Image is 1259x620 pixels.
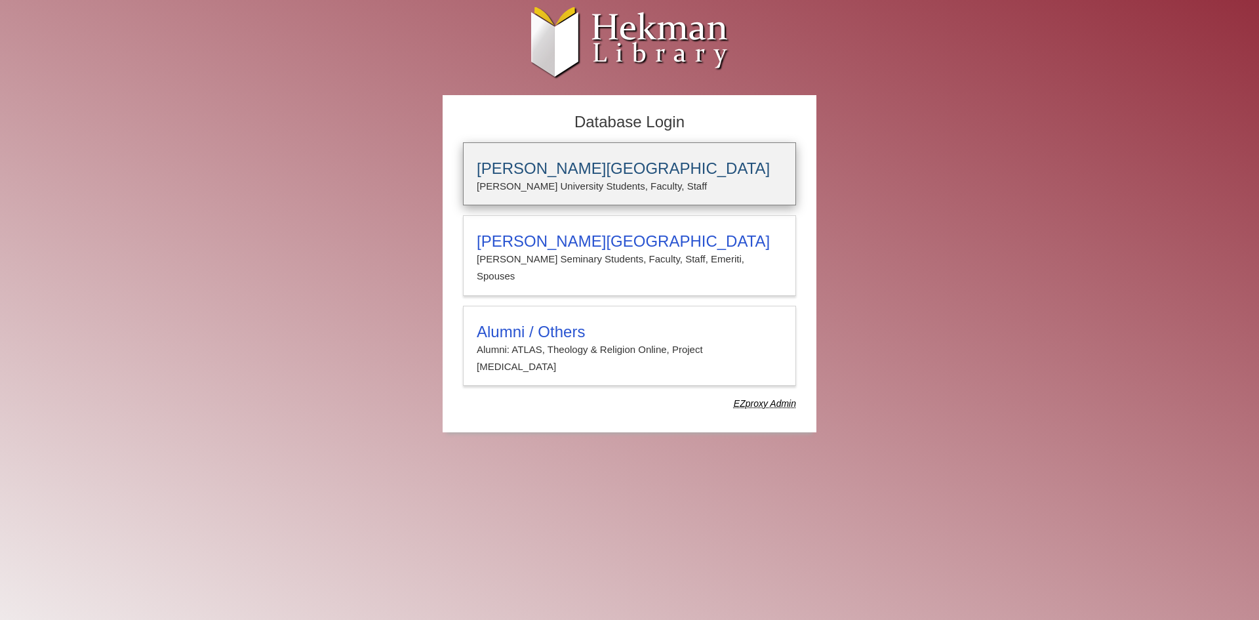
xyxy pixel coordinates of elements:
[477,159,782,178] h3: [PERSON_NAME][GEOGRAPHIC_DATA]
[477,323,782,376] summary: Alumni / OthersAlumni: ATLAS, Theology & Religion Online, Project [MEDICAL_DATA]
[477,232,782,251] h3: [PERSON_NAME][GEOGRAPHIC_DATA]
[463,215,796,296] a: [PERSON_NAME][GEOGRAPHIC_DATA][PERSON_NAME] Seminary Students, Faculty, Staff, Emeriti, Spouses
[463,142,796,205] a: [PERSON_NAME][GEOGRAPHIC_DATA][PERSON_NAME] University Students, Faculty, Staff
[477,323,782,341] h3: Alumni / Others
[477,341,782,376] p: Alumni: ATLAS, Theology & Religion Online, Project [MEDICAL_DATA]
[456,109,803,136] h2: Database Login
[477,251,782,285] p: [PERSON_NAME] Seminary Students, Faculty, Staff, Emeriti, Spouses
[734,398,796,409] dfn: Use Alumni login
[477,178,782,195] p: [PERSON_NAME] University Students, Faculty, Staff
